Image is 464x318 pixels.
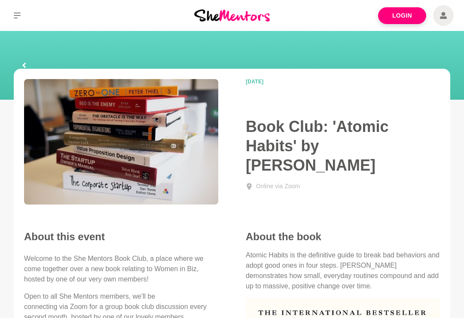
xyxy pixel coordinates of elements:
h4: About the book [246,230,440,243]
time: [DATE] [246,79,329,84]
img: She Mentors Logo [194,9,270,21]
p: Atomic Habits is the definitive guide to break bad behaviors and adopt good ones in four steps. [... [246,250,440,291]
h1: Book Club: 'Atomic Habits' by [PERSON_NAME] [246,117,440,175]
div: Online via Zoom [256,182,300,191]
p: Welcome to the She Mentors Book Club, a place where we come together over a new book relating to ... [24,254,218,284]
a: Login [378,7,426,24]
h2: About this event [24,230,218,243]
img: August Book Club - Atomic Habits, James Clear - Image - She Mentors [24,79,218,205]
